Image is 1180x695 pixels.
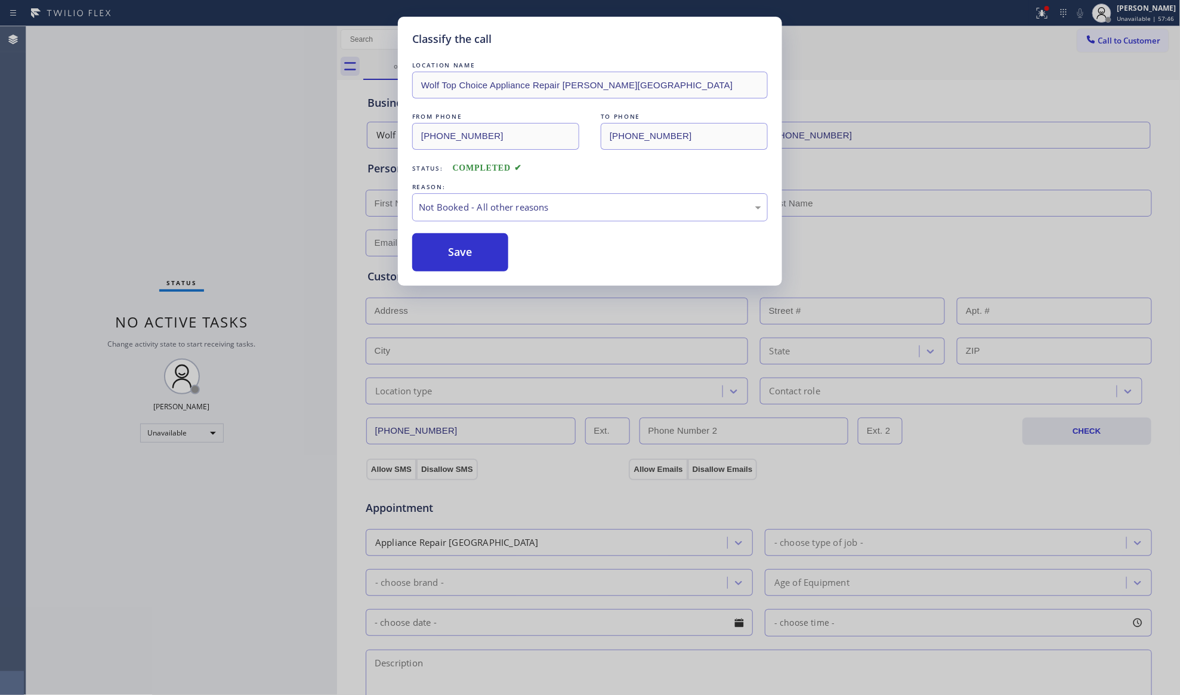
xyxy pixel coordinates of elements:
input: From phone [412,123,579,150]
div: TO PHONE [601,110,768,123]
button: Save [412,233,508,271]
div: FROM PHONE [412,110,579,123]
span: COMPLETED [453,163,522,172]
div: REASON: [412,181,768,193]
h5: Classify the call [412,31,492,47]
input: To phone [601,123,768,150]
span: Status: [412,164,443,172]
div: LOCATION NAME [412,59,768,72]
div: Not Booked - All other reasons [419,200,761,214]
